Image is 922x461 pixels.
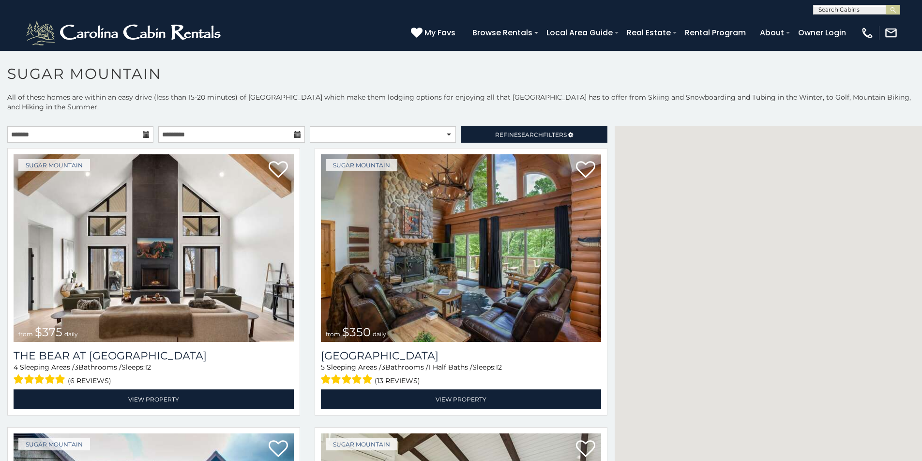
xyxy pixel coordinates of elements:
span: 4 [14,363,18,372]
a: Grouse Moor Lodge from $350 daily [321,154,601,342]
a: Local Area Guide [542,24,618,41]
span: daily [64,330,78,338]
span: from [18,330,33,338]
a: Add to favorites [576,160,595,180]
span: (13 reviews) [375,374,420,387]
a: View Property [321,389,601,409]
span: 12 [496,363,502,372]
span: 3 [381,363,385,372]
a: The Bear At [GEOGRAPHIC_DATA] [14,349,294,362]
span: My Favs [424,27,455,39]
h3: The Bear At Sugar Mountain [14,349,294,362]
span: $350 [342,325,371,339]
span: from [326,330,340,338]
a: RefineSearchFilters [461,126,607,143]
span: 12 [145,363,151,372]
span: (6 reviews) [68,374,111,387]
div: Sleeping Areas / Bathrooms / Sleeps: [321,362,601,387]
a: View Property [14,389,294,409]
a: Sugar Mountain [18,438,90,450]
a: My Favs [411,27,458,39]
a: Add to favorites [269,160,288,180]
img: White-1-2.png [24,18,225,47]
span: 1 Half Baths / [428,363,472,372]
img: phone-regular-white.png [861,26,874,40]
a: [GEOGRAPHIC_DATA] [321,349,601,362]
img: The Bear At Sugar Mountain [14,154,294,342]
span: Refine Filters [495,131,567,138]
h3: Grouse Moor Lodge [321,349,601,362]
span: 3 [75,363,78,372]
a: About [755,24,789,41]
a: Sugar Mountain [18,159,90,171]
div: Sleeping Areas / Bathrooms / Sleeps: [14,362,294,387]
a: Real Estate [622,24,676,41]
img: Grouse Moor Lodge [321,154,601,342]
a: Add to favorites [576,439,595,460]
a: The Bear At Sugar Mountain from $375 daily [14,154,294,342]
span: 5 [321,363,325,372]
a: Add to favorites [269,439,288,460]
a: Owner Login [793,24,851,41]
span: daily [373,330,386,338]
img: mail-regular-white.png [884,26,898,40]
a: Browse Rentals [468,24,537,41]
a: Rental Program [680,24,751,41]
span: Search [518,131,543,138]
a: Sugar Mountain [326,438,397,450]
a: Sugar Mountain [326,159,397,171]
span: $375 [35,325,62,339]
